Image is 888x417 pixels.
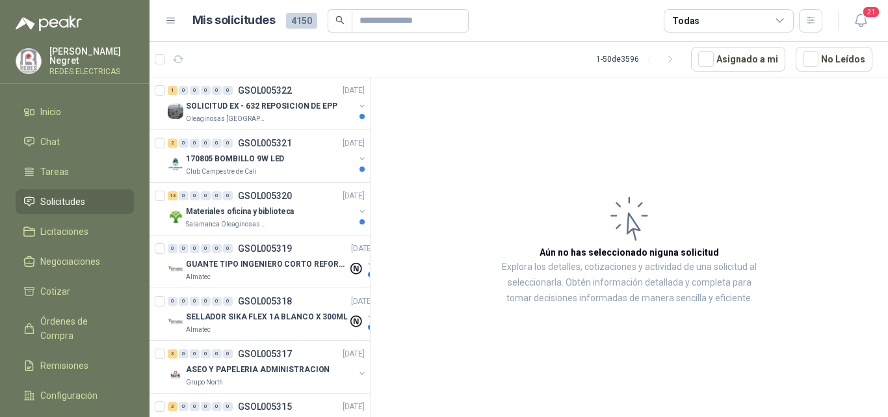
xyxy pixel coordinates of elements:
[179,86,189,95] div: 0
[796,47,872,72] button: No Leídos
[168,86,177,95] div: 1
[335,16,345,25] span: search
[238,297,292,306] p: GSOL005318
[186,114,268,124] p: Oleaginosas [GEOGRAPHIC_DATA][PERSON_NAME]
[40,314,122,343] span: Órdenes de Compra
[16,100,134,124] a: Inicio
[168,103,183,119] img: Company Logo
[201,86,211,95] div: 0
[16,249,134,274] a: Negociaciones
[223,244,233,253] div: 0
[168,314,183,330] img: Company Logo
[179,191,189,200] div: 0
[186,258,348,271] p: GUANTE TIPO INGENIERO CORTO REFORZADO
[16,129,134,154] a: Chat
[186,100,337,113] p: SOLICITUD EX - 632 REPOSICION DE EPP
[186,325,211,335] p: Almatec
[223,349,233,358] div: 0
[168,244,177,253] div: 0
[16,219,134,244] a: Licitaciones
[168,349,177,358] div: 3
[168,293,376,335] a: 0 0 0 0 0 0 GSOL005318[DATE] Company LogoSELLADOR SIKA FLEX 1A BLANCO X 300MLAlmatec
[343,401,365,413] p: [DATE]
[16,353,134,378] a: Remisiones
[343,190,365,202] p: [DATE]
[212,139,222,148] div: 0
[168,135,367,177] a: 2 0 0 0 0 0 GSOL005321[DATE] Company Logo170805 BOMBILLO 9W LEDClub Campestre de Cali
[672,14,699,28] div: Todas
[168,156,183,172] img: Company Logo
[168,402,177,411] div: 3
[201,139,211,148] div: 0
[168,191,177,200] div: 13
[238,349,292,358] p: GSOL005317
[238,139,292,148] p: GSOL005321
[40,254,100,269] span: Negociaciones
[186,153,284,165] p: 170805 BOMBILLO 9W LED
[501,260,758,306] p: Explora los detalles, cotizaciones y actividad de una solicitud al seleccionarla. Obtén informaci...
[16,16,82,31] img: Logo peakr
[40,195,85,209] span: Solicitudes
[190,349,200,358] div: 0
[16,383,134,408] a: Configuración
[186,377,223,388] p: Grupo North
[179,349,189,358] div: 0
[16,189,134,214] a: Solicitudes
[186,311,348,323] p: SELLADOR SIKA FLEX 1A BLANCO X 300ML
[212,244,222,253] div: 0
[238,402,292,411] p: GSOL005315
[40,135,60,149] span: Chat
[596,49,681,70] div: 1 - 50 de 3596
[186,167,257,177] p: Club Campestre de Cali
[190,86,200,95] div: 0
[351,243,373,255] p: [DATE]
[40,284,70,299] span: Cotizar
[212,349,222,358] div: 0
[192,11,276,30] h1: Mis solicitudes
[190,139,200,148] div: 0
[238,244,292,253] p: GSOL005319
[849,9,872,33] button: 21
[168,297,177,306] div: 0
[351,295,373,308] p: [DATE]
[190,402,200,411] div: 0
[179,139,189,148] div: 0
[343,85,365,97] p: [DATE]
[179,402,189,411] div: 0
[540,245,719,260] h3: Aún no has seleccionado niguna solicitud
[190,244,200,253] div: 0
[168,346,367,388] a: 3 0 0 0 0 0 GSOL005317[DATE] Company LogoASEO Y PAPELERIA ADMINISTRACIONGrupo North
[49,47,134,65] p: [PERSON_NAME] Negret
[190,191,200,200] div: 0
[212,402,222,411] div: 0
[238,191,292,200] p: GSOL005320
[212,191,222,200] div: 0
[186,364,330,376] p: ASEO Y PAPELERIA ADMINISTRACION
[186,272,211,282] p: Almatec
[16,279,134,304] a: Cotizar
[238,86,292,95] p: GSOL005322
[168,188,367,230] a: 13 0 0 0 0 0 GSOL005320[DATE] Company LogoMateriales oficina y bibliotecaSalamanca Oleaginosas SAS
[168,241,376,282] a: 0 0 0 0 0 0 GSOL005319[DATE] Company LogoGUANTE TIPO INGENIERO CORTO REFORZADOAlmatec
[343,348,365,360] p: [DATE]
[16,159,134,184] a: Tareas
[168,83,367,124] a: 1 0 0 0 0 0 GSOL005322[DATE] Company LogoSOLICITUD EX - 632 REPOSICION DE EPPOleaginosas [GEOGRAP...
[201,297,211,306] div: 0
[40,105,61,119] span: Inicio
[190,297,200,306] div: 0
[212,297,222,306] div: 0
[223,191,233,200] div: 0
[168,262,183,277] img: Company Logo
[168,367,183,383] img: Company Logo
[223,139,233,148] div: 0
[179,244,189,253] div: 0
[286,13,317,29] span: 4150
[691,47,785,72] button: Asignado a mi
[16,309,134,348] a: Órdenes de Compra
[168,139,177,148] div: 2
[201,191,211,200] div: 0
[16,49,41,74] img: Company Logo
[40,358,88,373] span: Remisiones
[223,86,233,95] div: 0
[186,206,294,218] p: Materiales oficina y biblioteca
